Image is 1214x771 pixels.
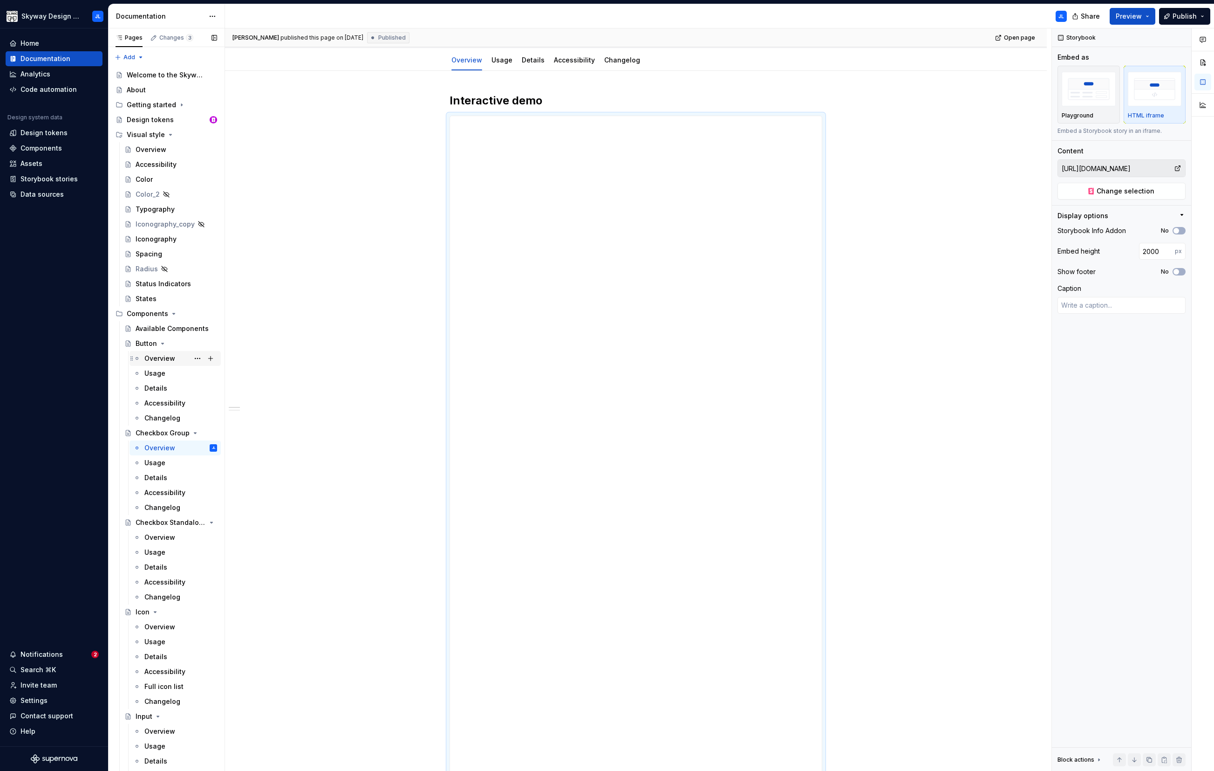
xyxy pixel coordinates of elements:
[1057,247,1100,256] div: Embed height
[130,545,221,560] a: Usage
[130,664,221,679] a: Accessibility
[20,159,42,168] div: Assets
[130,575,221,590] a: Accessibility
[121,172,221,187] a: Color
[1057,211,1186,220] button: Display options
[450,93,822,108] h2: Interactive demo
[20,128,68,138] div: Design tokens
[1057,146,1084,156] div: Content
[116,34,143,41] div: Pages
[136,279,191,289] div: Status Indicators
[130,396,221,411] a: Accessibility
[136,175,153,184] div: Color
[144,473,167,482] div: Details
[144,727,175,736] div: Overview
[130,470,221,485] a: Details
[130,500,221,515] a: Changelog
[6,156,102,171] a: Assets
[144,458,165,468] div: Usage
[20,711,73,721] div: Contact support
[121,142,221,157] a: Overview
[20,39,39,48] div: Home
[136,160,177,169] div: Accessibility
[7,11,18,22] img: 7d2f9795-fa08-4624-9490-5a3f7218a56a.png
[121,291,221,306] a: States
[1057,284,1081,293] div: Caption
[144,533,175,542] div: Overview
[20,696,48,705] div: Settings
[1062,72,1116,106] img: placeholder
[136,234,177,244] div: Iconography
[130,679,221,694] a: Full icon list
[6,187,102,202] a: Data sources
[20,54,70,63] div: Documentation
[144,369,165,378] div: Usage
[1081,12,1100,21] span: Share
[95,13,101,20] div: JL
[130,560,221,575] a: Details
[130,351,221,366] a: Overview
[130,381,221,396] a: Details
[1062,112,1093,119] p: Playground
[1128,112,1164,119] p: HTML iframe
[1128,72,1182,106] img: placeholder
[1058,13,1064,20] div: JL
[144,354,175,363] div: Overview
[144,399,185,408] div: Accessibility
[20,665,56,675] div: Search ⌘K
[1139,243,1175,260] input: Auto
[7,114,62,121] div: Design system data
[6,662,102,677] button: Search ⌘K
[1057,53,1089,62] div: Embed as
[6,125,102,140] a: Design tokens
[1124,66,1186,124] button: placeholderHTML iframe
[130,590,221,605] a: Changelog
[186,34,193,41] span: 3
[1116,12,1142,21] span: Preview
[1057,267,1096,276] div: Show footer
[144,592,180,602] div: Changelog
[121,605,221,620] a: Icon
[1161,227,1169,234] label: No
[121,202,221,217] a: Typography
[144,413,180,423] div: Changelog
[127,309,168,318] div: Components
[144,578,185,587] div: Accessibility
[6,67,102,82] a: Analytics
[121,515,221,530] a: Checkbox Standalone
[127,85,146,95] div: About
[144,443,175,453] div: Overview
[144,503,180,512] div: Changelog
[121,321,221,336] a: Available Components
[121,217,221,232] a: Iconography_copy
[112,112,221,127] a: Design tokensBobby Davis
[144,548,165,557] div: Usage
[2,6,106,26] button: Skyway Design SystemJL
[116,12,204,21] div: Documentation
[112,127,221,142] div: Visual style
[136,339,157,348] div: Button
[1057,226,1126,235] div: Storybook Info Addon
[130,634,221,649] a: Usage
[600,50,644,69] div: Changelog
[127,100,176,110] div: Getting started
[20,681,57,690] div: Invite team
[130,455,221,470] a: Usage
[1175,248,1182,255] p: px
[121,247,221,262] a: Spacing
[232,34,279,41] span: [PERSON_NAME]
[127,115,174,124] div: Design tokens
[112,68,221,83] a: Welcome to the Skyway Design System!
[130,530,221,545] a: Overview
[6,36,102,51] a: Home
[130,724,221,739] a: Overview
[6,647,102,662] button: Notifications2
[20,190,64,199] div: Data sources
[6,82,102,97] a: Code automation
[136,190,160,199] div: Color_2
[604,56,640,64] a: Changelog
[20,174,78,184] div: Storybook stories
[112,83,221,97] a: About
[1173,12,1197,21] span: Publish
[136,518,206,527] div: Checkbox Standalone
